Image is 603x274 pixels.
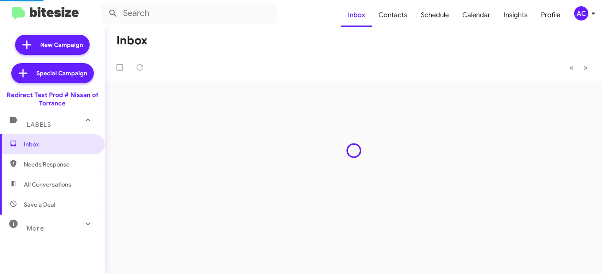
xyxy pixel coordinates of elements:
a: Contacts [372,3,414,27]
span: More [27,225,44,232]
input: Search [101,3,277,23]
span: » [583,62,588,73]
span: All Conversations [24,180,71,189]
a: Inbox [341,3,372,27]
a: Schedule [414,3,456,27]
span: New Campaign [40,41,83,49]
nav: Page navigation example [564,59,593,76]
button: Next [578,59,593,76]
span: Special Campaign [36,69,87,77]
a: Profile [534,3,567,27]
a: Insights [497,3,534,27]
h1: Inbox [116,34,147,47]
a: Calendar [456,3,497,27]
span: Labels [27,121,51,128]
a: Special Campaign [11,63,94,83]
button: AC [567,6,594,20]
span: Needs Response [24,160,95,169]
div: AC [574,6,588,20]
span: Inbox [24,140,95,149]
button: Previous [564,59,579,76]
span: « [569,62,574,73]
a: New Campaign [15,35,90,55]
span: Save a Deal [24,200,55,209]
